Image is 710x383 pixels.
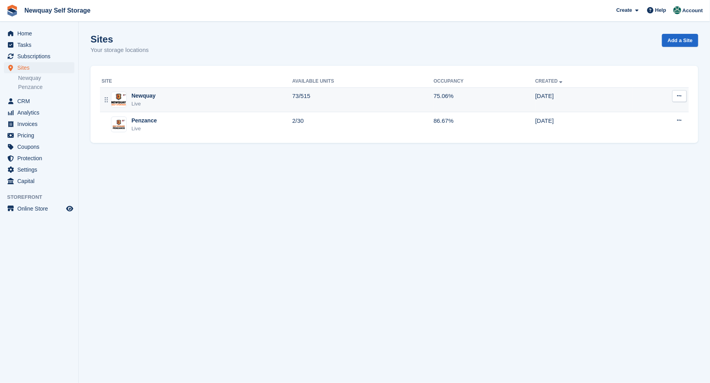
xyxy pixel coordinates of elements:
a: Newquay [18,74,74,82]
span: Settings [17,164,65,175]
span: CRM [17,96,65,107]
span: Analytics [17,107,65,118]
a: menu [4,62,74,73]
span: Pricing [17,130,65,141]
span: Tasks [17,39,65,50]
span: Home [17,28,65,39]
span: Storefront [7,193,78,201]
td: 73/515 [292,87,434,112]
a: menu [4,141,74,152]
a: menu [4,96,74,107]
a: menu [4,130,74,141]
th: Available Units [292,75,434,88]
span: Protection [17,153,65,164]
a: menu [4,28,74,39]
a: menu [4,118,74,130]
p: Your storage locations [91,46,149,55]
a: menu [4,153,74,164]
a: menu [4,176,74,187]
img: stora-icon-8386f47178a22dfd0bd8f6a31ec36ba5ce8667c1dd55bd0f319d3a0aa187defe.svg [6,5,18,17]
td: 75.06% [434,87,535,112]
span: Sites [17,62,65,73]
a: menu [4,203,74,214]
div: Live [131,100,155,108]
span: Create [616,6,632,14]
a: menu [4,51,74,62]
div: Newquay [131,92,155,100]
span: Coupons [17,141,65,152]
td: 86.67% [434,112,535,137]
th: Occupancy [434,75,535,88]
span: Capital [17,176,65,187]
a: Penzance [18,83,74,91]
a: Preview store [65,204,74,213]
a: menu [4,164,74,175]
span: Subscriptions [17,51,65,62]
img: Image of Penzance site [111,119,126,130]
h1: Sites [91,34,149,44]
span: Help [655,6,666,14]
span: Invoices [17,118,65,130]
img: Image of Newquay site [111,94,126,105]
th: Site [100,75,292,88]
a: Add a Site [662,34,698,47]
a: Created [535,78,564,84]
td: [DATE] [535,112,632,137]
span: Online Store [17,203,65,214]
img: JON [673,6,681,14]
a: menu [4,107,74,118]
a: menu [4,39,74,50]
a: Newquay Self Storage [21,4,94,17]
td: 2/30 [292,112,434,137]
td: [DATE] [535,87,632,112]
span: Account [682,7,703,15]
div: Penzance [131,117,157,125]
div: Live [131,125,157,133]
